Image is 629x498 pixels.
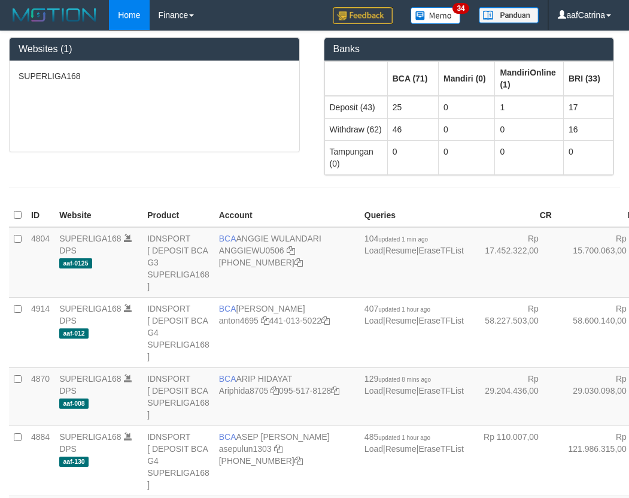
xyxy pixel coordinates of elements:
[54,367,142,425] td: DPS
[364,432,430,442] span: 485
[26,425,54,496] td: 4884
[563,140,613,174] td: 0
[142,297,214,367] td: IDNSPORT [ DEPOSIT BCA G4 SUPERLIGA168 ]
[214,297,360,367] td: [PERSON_NAME] 441-013-5022
[364,234,464,255] span: | |
[59,258,92,268] span: aaf-0125
[418,386,463,396] a: EraseTFList
[411,7,461,24] img: Button%20Memo.svg
[495,118,563,140] td: 0
[54,425,142,496] td: DPS
[26,367,54,425] td: 4870
[364,316,383,325] a: Load
[563,61,613,96] th: Group: activate to sort column ascending
[59,457,89,467] span: aaf-130
[469,367,557,425] td: Rp 29.204.436,00
[469,204,557,227] th: CR
[261,316,269,325] a: Copy anton4695 to clipboard
[469,297,557,367] td: Rp 58.227.503,00
[331,386,339,396] a: Copy 0955178128 to clipboard
[219,444,272,454] a: asepulun1303
[469,425,557,496] td: Rp 110.007,00
[219,432,236,442] span: BCA
[378,434,430,441] span: updated 1 hour ago
[418,316,463,325] a: EraseTFList
[59,399,89,409] span: aaf-008
[364,374,464,396] span: | |
[9,6,100,24] img: MOTION_logo.png
[364,432,464,454] span: | |
[59,304,121,313] a: SUPERLIGA168
[324,61,387,96] th: Group: activate to sort column ascending
[287,246,295,255] a: Copy ANGGIEWU0506 to clipboard
[59,234,121,243] a: SUPERLIGA168
[219,304,236,313] span: BCA
[54,227,142,298] td: DPS
[364,304,464,325] span: | |
[387,61,438,96] th: Group: activate to sort column ascending
[54,297,142,367] td: DPS
[214,227,360,298] td: ANGGIE WULANDARI [PHONE_NUMBER]
[563,96,613,119] td: 17
[452,3,469,14] span: 34
[59,432,121,442] a: SUPERLIGA168
[438,140,494,174] td: 0
[294,258,303,267] a: Copy 4062213373 to clipboard
[469,227,557,298] td: Rp 17.452.322,00
[360,204,469,227] th: Queries
[385,444,417,454] a: Resume
[19,70,290,82] p: SUPERLIGA168
[321,316,330,325] a: Copy 4410135022 to clipboard
[495,96,563,119] td: 1
[294,456,303,466] a: Copy 4062281875 to clipboard
[333,7,393,24] img: Feedback.jpg
[364,444,383,454] a: Load
[364,234,428,243] span: 104
[142,204,214,227] th: Product
[418,444,463,454] a: EraseTFList
[19,44,290,55] h3: Websites (1)
[219,316,259,325] a: anton4695
[387,140,438,174] td: 0
[387,96,438,119] td: 25
[142,367,214,425] td: IDNSPORT [ DEPOSIT BCA SUPERLIGA168 ]
[495,61,563,96] th: Group: activate to sort column ascending
[214,204,360,227] th: Account
[26,297,54,367] td: 4914
[324,118,387,140] td: Withdraw (62)
[324,140,387,174] td: Tampungan (0)
[214,425,360,496] td: ASEP [PERSON_NAME] [PHONE_NUMBER]
[324,96,387,119] td: Deposit (43)
[214,367,360,425] td: ARIP HIDAYAT 095-517-8128
[219,374,236,384] span: BCA
[219,386,269,396] a: Ariphida8705
[387,118,438,140] td: 46
[438,118,494,140] td: 0
[378,306,430,313] span: updated 1 hour ago
[378,376,431,383] span: updated 8 mins ago
[364,386,383,396] a: Load
[563,118,613,140] td: 16
[385,386,417,396] a: Resume
[479,7,539,23] img: panduan.png
[495,140,563,174] td: 0
[54,204,142,227] th: Website
[59,374,121,384] a: SUPERLIGA168
[333,44,605,55] h3: Banks
[26,227,54,298] td: 4804
[385,316,417,325] a: Resume
[274,444,282,454] a: Copy asepulun1303 to clipboard
[418,246,463,255] a: EraseTFList
[378,236,428,243] span: updated 1 min ago
[219,234,236,243] span: BCA
[364,374,431,384] span: 129
[271,386,279,396] a: Copy Ariphida8705 to clipboard
[438,96,494,119] td: 0
[142,425,214,496] td: IDNSPORT [ DEPOSIT BCA G4 SUPERLIGA168 ]
[364,304,430,313] span: 407
[142,227,214,298] td: IDNSPORT [ DEPOSIT BCA G3 SUPERLIGA168 ]
[59,328,89,339] span: aaf-012
[26,204,54,227] th: ID
[385,246,417,255] a: Resume
[364,246,383,255] a: Load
